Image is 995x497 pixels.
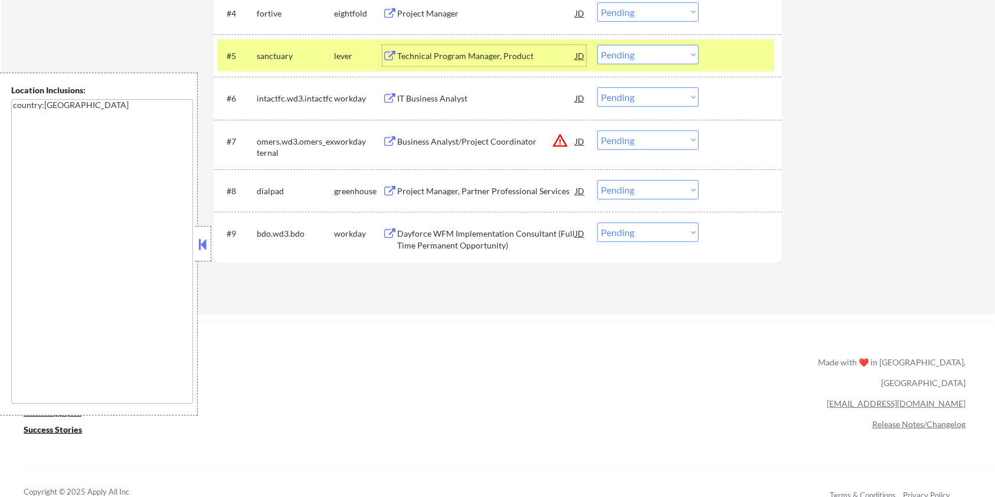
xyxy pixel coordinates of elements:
div: #5 [227,50,247,62]
div: sanctuary [257,50,334,62]
div: workday [334,93,382,104]
div: #9 [227,228,247,240]
div: IT Business Analyst [397,93,575,104]
button: warning_amber [552,132,568,149]
div: Made with ❤️ in [GEOGRAPHIC_DATA], [GEOGRAPHIC_DATA] [813,352,965,393]
a: Release Notes/Changelog [872,419,965,429]
div: bdo.wd3.bdo [257,228,334,240]
div: JD [574,2,586,24]
div: JD [574,130,586,152]
a: [EMAIL_ADDRESS][DOMAIN_NAME] [827,398,965,408]
div: JD [574,223,586,244]
div: Location Inclusions: [11,84,193,96]
div: Technical Program Manager, Product [397,50,575,62]
div: #6 [227,93,247,104]
div: Project Manager [397,8,575,19]
div: workday [334,228,382,240]
div: eightfold [334,8,382,19]
div: Dayforce WFM Implementation Consultant (Full Time Permanent Opportunity) [397,228,575,251]
div: #4 [227,8,247,19]
div: greenhouse [334,185,382,197]
div: dialpad [257,185,334,197]
div: Business Analyst/Project Coordinator [397,136,575,148]
div: omers.wd3.omers_external [257,136,334,159]
div: workday [334,136,382,148]
div: JD [574,87,586,109]
a: Refer & earn free applications 👯‍♀️ [24,368,571,381]
div: intactfc.wd3.intactfc [257,93,334,104]
div: JD [574,45,586,66]
div: lever [334,50,382,62]
div: #8 [227,185,247,197]
div: #7 [227,136,247,148]
div: Project Manager, Partner Professional Services [397,185,575,197]
u: Success Stories [24,424,82,434]
div: fortive [257,8,334,19]
a: Success Stories [24,424,98,439]
div: JD [574,180,586,201]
